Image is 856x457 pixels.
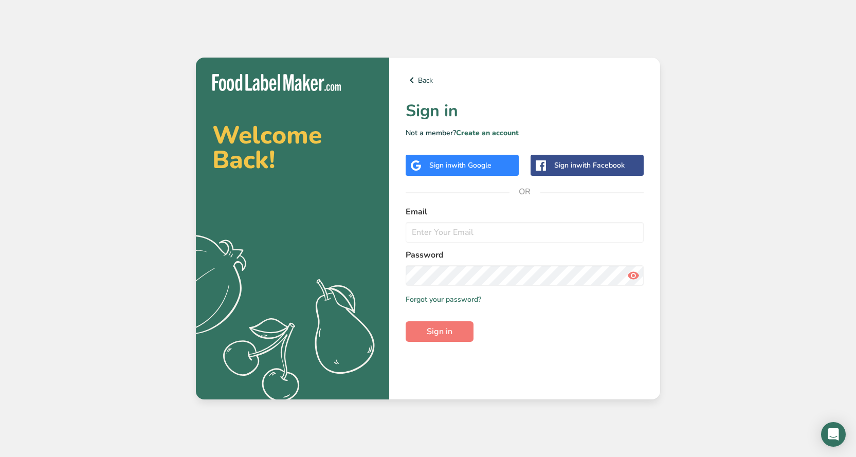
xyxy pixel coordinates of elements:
[406,206,644,218] label: Email
[554,160,625,171] div: Sign in
[429,160,491,171] div: Sign in
[406,321,473,342] button: Sign in
[456,128,519,138] a: Create an account
[406,249,644,261] label: Password
[509,176,540,207] span: OR
[406,99,644,123] h1: Sign in
[451,160,491,170] span: with Google
[427,325,452,338] span: Sign in
[406,294,481,305] a: Forgot your password?
[212,74,341,91] img: Food Label Maker
[576,160,625,170] span: with Facebook
[821,422,846,447] div: Open Intercom Messenger
[406,74,644,86] a: Back
[212,123,373,172] h2: Welcome Back!
[406,222,644,243] input: Enter Your Email
[406,127,644,138] p: Not a member?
